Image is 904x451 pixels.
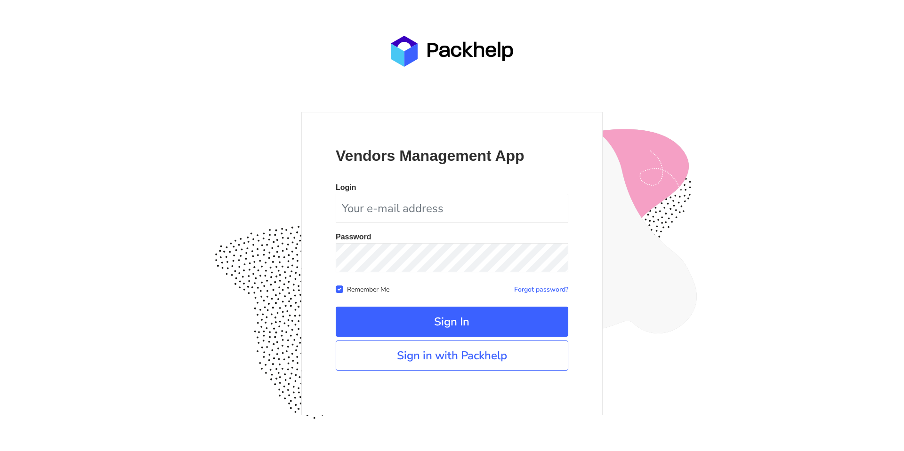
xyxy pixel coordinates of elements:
p: Vendors Management App [336,146,568,165]
a: Sign in with Packhelp [336,340,568,371]
label: Remember Me [347,284,389,294]
a: Forgot password? [514,285,568,294]
p: Password [336,233,568,241]
p: Login [336,184,568,191]
button: Sign In [336,307,568,337]
input: Your e-mail address [336,194,568,223]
